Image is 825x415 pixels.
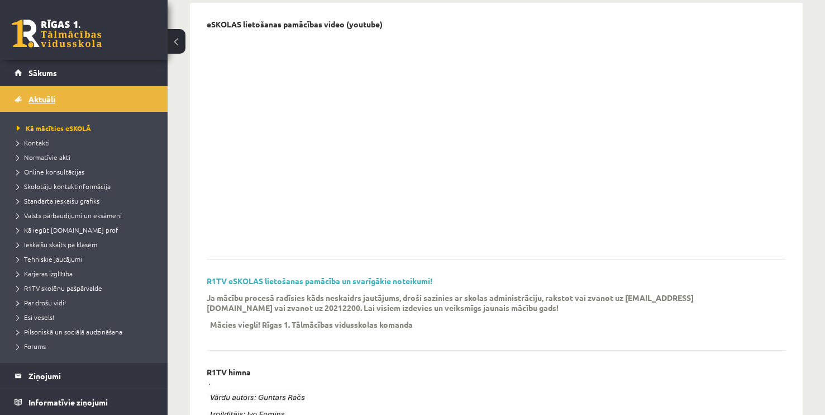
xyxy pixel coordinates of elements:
span: Aktuāli [28,94,55,104]
a: Valsts pārbaudījumi un eksāmeni [17,210,156,220]
span: Kā mācīties eSKOLĀ [17,124,91,133]
span: Valsts pārbaudījumi un eksāmeni [17,211,122,220]
a: Informatīvie ziņojumi [15,389,154,415]
span: Ieskaišu skaits pa klasēm [17,240,97,249]
a: Kontakti [17,138,156,148]
span: Karjeras izglītība [17,269,73,278]
a: Rīgas 1. Tālmācības vidusskola [12,20,102,48]
p: eSKOLAS lietošanas pamācības video (youtube) [207,20,383,29]
a: Kā mācīties eSKOLĀ [17,123,156,133]
span: Normatīvie akti [17,153,70,162]
span: Online konsultācijas [17,167,84,176]
a: R1TV skolēnu pašpārvalde [17,283,156,293]
span: Kontakti [17,138,50,147]
span: Standarta ieskaišu grafiks [17,196,99,205]
a: Ziņojumi [15,363,154,389]
span: Forums [17,342,46,351]
a: Karjeras izglītība [17,268,156,279]
span: R1TV skolēnu pašpārvalde [17,284,102,293]
span: Tehniskie jautājumi [17,254,82,263]
legend: Ziņojumi [28,363,154,389]
p: Ja mācību procesā radīsies kāds neskaidrs jautājums, droši sazinies ar skolas administrāciju, rak... [207,293,769,313]
a: Skolotāju kontaktinformācija [17,181,156,191]
a: Aktuāli [15,86,154,112]
a: Ieskaišu skaits pa klasēm [17,239,156,249]
a: Forums [17,341,156,351]
a: Kā iegūt [DOMAIN_NAME] prof [17,225,156,235]
p: R1TV himna [207,367,251,377]
a: Tehniskie jautājumi [17,254,156,264]
legend: Informatīvie ziņojumi [28,389,154,415]
a: Normatīvie akti [17,152,156,162]
a: Pilsoniskā un sociālā audzināšana [17,327,156,337]
span: Sākums [28,68,57,78]
a: Par drošu vidi! [17,298,156,308]
span: Par drošu vidi! [17,298,66,307]
a: Sākums [15,60,154,86]
span: Kā iegūt [DOMAIN_NAME] prof [17,225,118,234]
p: Rīgas 1. Tālmācības vidusskolas komanda [262,319,413,329]
a: Online konsultācijas [17,167,156,177]
a: Esi vesels! [17,312,156,322]
a: R1TV eSKOLAS lietošanas pamācība un svarīgākie noteikumi! [207,276,432,286]
span: Pilsoniskā un sociālā audzināšana [17,327,122,336]
span: Esi vesels! [17,313,54,322]
span: Skolotāju kontaktinformācija [17,182,111,191]
a: Standarta ieskaišu grafiks [17,196,156,206]
p: Mācies viegli! [210,319,260,329]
